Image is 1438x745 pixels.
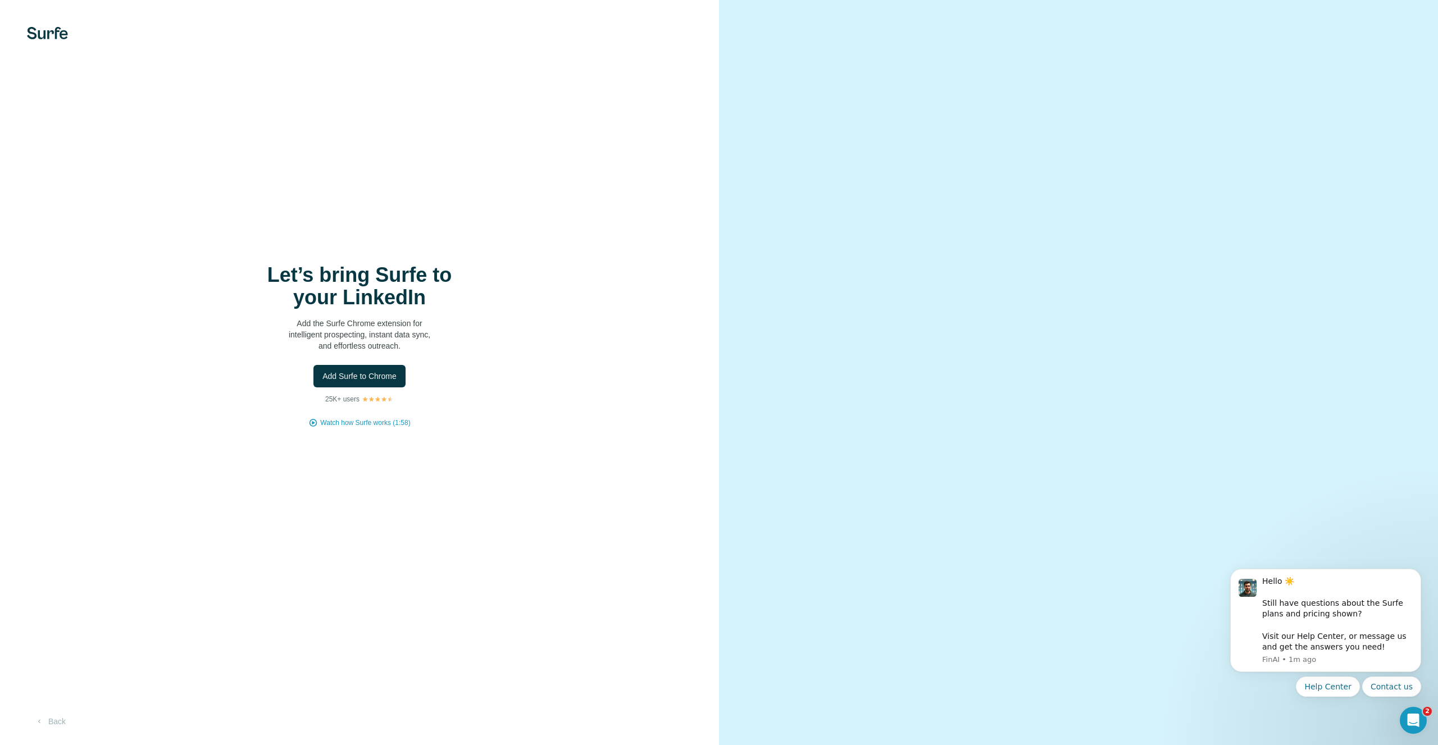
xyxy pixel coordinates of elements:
button: Watch how Surfe works (1:58) [320,418,410,428]
span: 2 [1423,707,1432,716]
button: Back [27,711,74,732]
iframe: Intercom live chat [1400,707,1427,734]
p: Add the Surfe Chrome extension for intelligent prospecting, instant data sync, and effortless out... [247,318,472,351]
button: Add Surfe to Chrome [313,365,406,387]
img: Rating Stars [362,396,394,403]
span: Add Surfe to Chrome [322,371,397,382]
p: 25K+ users [325,394,359,404]
img: Surfe's logo [27,27,68,39]
h1: Let’s bring Surfe to your LinkedIn [247,264,472,309]
iframe: Intercom notifications message [1213,557,1438,739]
